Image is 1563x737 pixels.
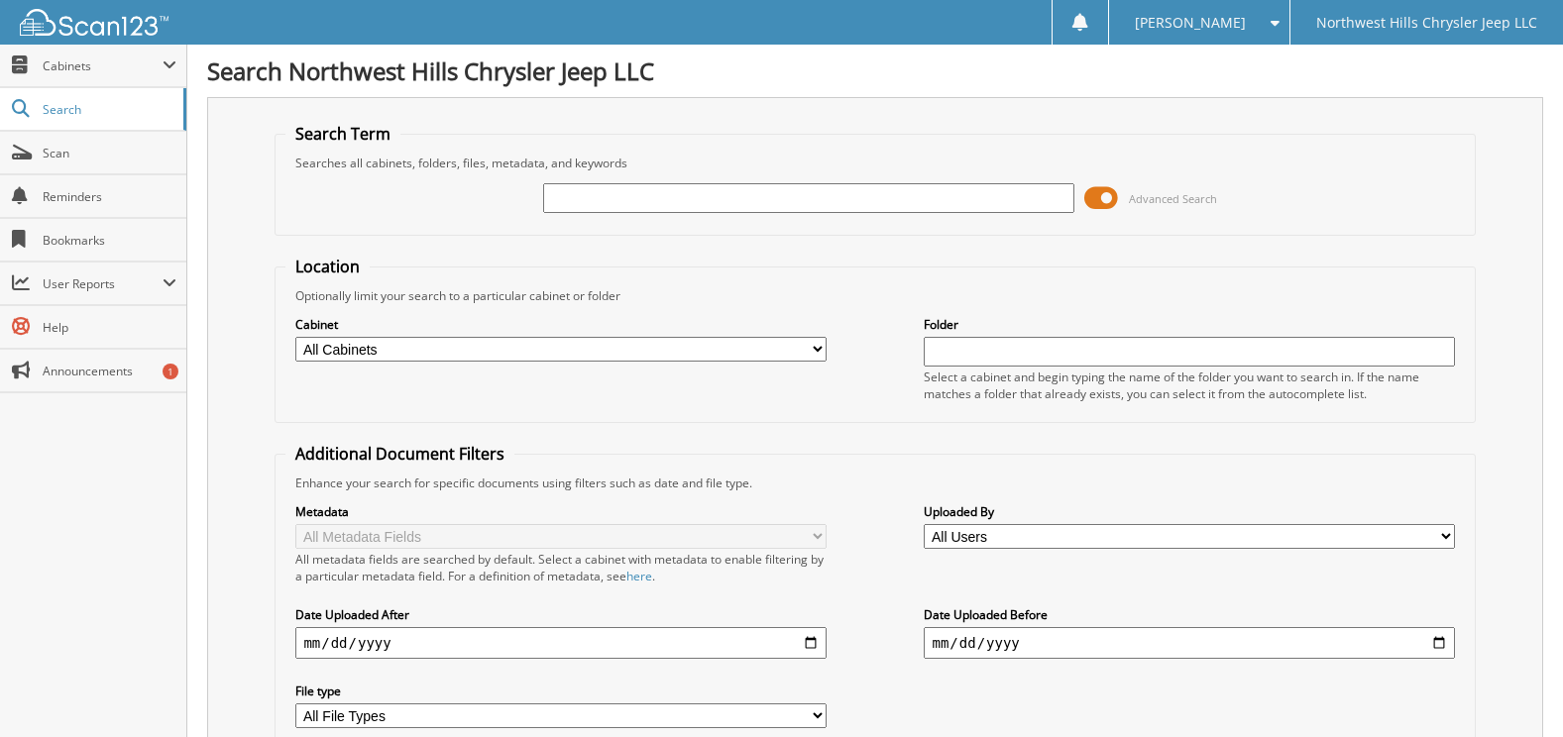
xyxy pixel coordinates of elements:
div: Select a cabinet and begin typing the name of the folder you want to search in. If the name match... [924,368,1454,402]
span: Scan [43,145,176,161]
span: Cabinets [43,57,163,74]
span: User Reports [43,275,163,292]
div: All metadata fields are searched by default. Select a cabinet with metadata to enable filtering b... [295,551,826,584]
span: Search [43,101,173,118]
input: end [924,627,1454,659]
h1: Search Northwest Hills Chrysler Jeep LLC [207,54,1543,87]
label: Folder [924,316,1454,333]
span: Reminders [43,188,176,205]
span: Help [43,319,176,336]
label: Date Uploaded Before [924,606,1454,623]
div: Enhance your search for specific documents using filters such as date and file type. [285,474,1464,491]
div: Searches all cabinets, folders, files, metadata, and keywords [285,155,1464,171]
legend: Additional Document Filters [285,443,514,465]
label: Metadata [295,503,826,520]
label: Date Uploaded After [295,606,826,623]
span: Northwest Hills Chrysler Jeep LLC [1316,17,1537,29]
iframe: Chat Widget [1464,642,1563,737]
input: start [295,627,826,659]
span: [PERSON_NAME] [1135,17,1246,29]
span: Advanced Search [1129,191,1217,206]
label: Cabinet [295,316,826,333]
label: Uploaded By [924,503,1454,520]
div: Optionally limit your search to a particular cabinet or folder [285,287,1464,304]
label: File type [295,683,826,699]
legend: Location [285,256,370,277]
span: Bookmarks [43,232,176,249]
img: scan123-logo-white.svg [20,9,168,36]
div: 1 [163,364,178,379]
span: Announcements [43,363,176,379]
legend: Search Term [285,123,400,145]
a: here [626,568,652,584]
